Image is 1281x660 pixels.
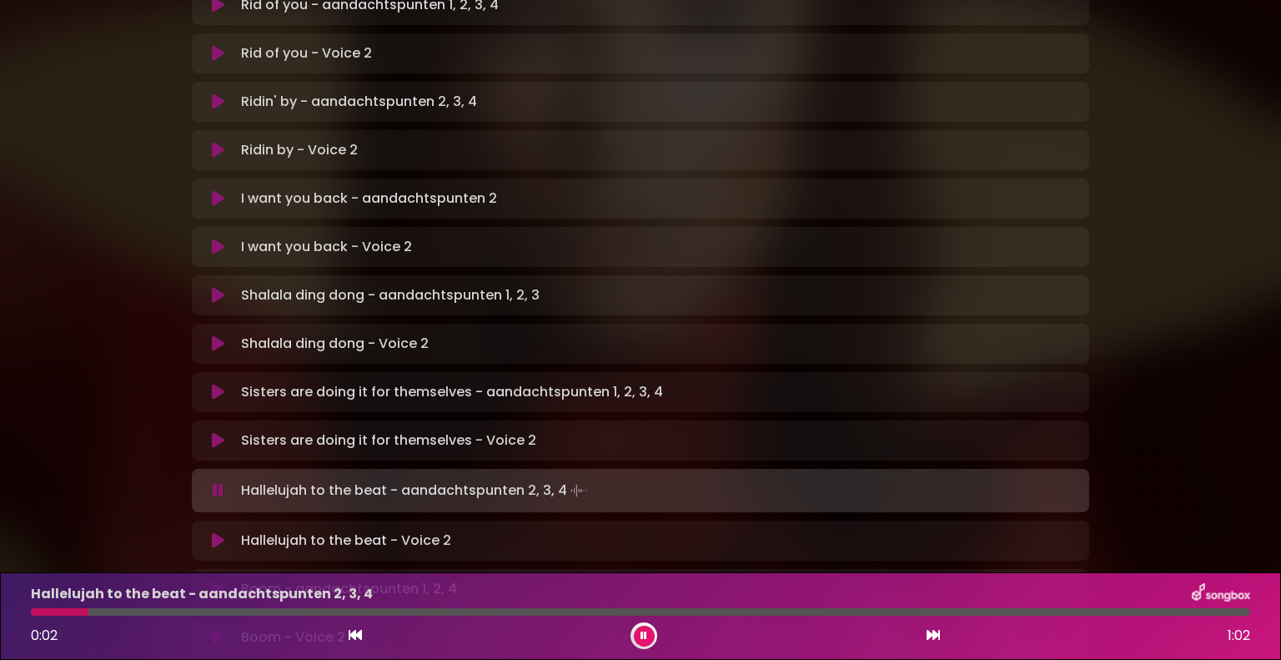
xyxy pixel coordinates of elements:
p: Ridin' by - aandachtspunten 2, 3, 4 [241,92,477,112]
p: Sisters are doing it for themselves - Voice 2 [241,431,536,451]
p: Sisters are doing it for themselves - aandachtspunten 1, 2, 3, 4 [241,382,663,402]
p: Hallelujah to the beat - aandachtspunten 2, 3, 4 [241,479,590,502]
p: Shalala ding dong - aandachtspunten 1, 2, 3 [241,285,540,305]
span: 0:02 [31,626,58,645]
p: Rid of you - Voice 2 [241,43,372,63]
p: Hallelujah to the beat - Voice 2 [241,531,451,551]
p: Shalala ding dong - Voice 2 [241,334,429,354]
span: 1:02 [1228,626,1250,646]
p: Hallelujah to the beat - aandachtspunten 2, 3, 4 [31,584,373,604]
p: I want you back - Voice 2 [241,237,412,257]
p: Ridin by - Voice 2 [241,140,358,160]
img: waveform4.gif [567,479,590,502]
img: songbox-logo-white.png [1192,583,1250,605]
p: I want you back - aandachtspunten 2 [241,189,497,209]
